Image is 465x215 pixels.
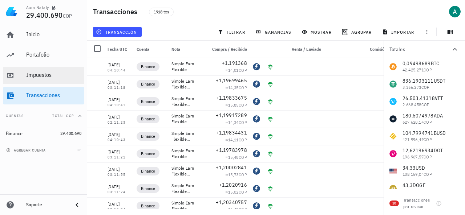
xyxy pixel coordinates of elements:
img: LedgiFi [6,6,17,17]
div: [DATE] [108,131,131,138]
span: 14,42 [228,207,239,212]
span: COP [63,13,72,19]
span: Binance [141,150,155,157]
div: [DATE] [108,148,131,156]
div: Simple Earn Flexible Airdrop [171,148,201,160]
div: VTHO-icon [253,185,260,192]
div: Comisión [337,41,389,58]
div: Totales [389,47,450,52]
span: COP [239,85,247,90]
span: +1,20340757 [216,199,247,206]
div: Simple Earn Flexible Airdrop [171,165,201,177]
div: Venta / Enviado [278,41,324,58]
div: VTHO-icon [253,63,260,70]
div: [DATE] [108,96,131,103]
span: +1,2020916 [219,182,247,188]
span: 1918 txs [154,8,169,16]
span: +1,19917289 [216,112,247,119]
div: [DATE] [108,113,131,121]
div: VTHO-icon [253,168,260,175]
div: Simple Earn Flexible Airdrop [171,61,201,73]
div: VTHO-icon [253,150,260,157]
span: 14,35 [228,85,239,90]
span: 15,48 [228,154,239,160]
button: mostrar [299,27,336,37]
div: 04:10:41 [108,103,131,107]
span: COP [239,172,247,177]
span: Binance [141,98,155,105]
span: Comisión [370,46,387,52]
span: 14,11 [228,137,239,142]
div: Nota [169,41,203,58]
button: Totales [384,41,465,58]
span: Binance [141,185,155,192]
div: Transacciones [26,92,81,99]
span: Venta / Enviado [292,46,321,52]
button: importar [379,27,419,37]
span: +1,20002841 [216,164,247,171]
span: Nota [171,46,180,52]
span: Compra / Recibido [212,46,247,52]
div: VTHO-icon [253,115,260,123]
span: COP [239,154,247,160]
div: avatar [449,6,461,17]
a: Impuestos [3,67,84,84]
div: Impuestos [26,71,81,78]
div: Fecha UTC [105,41,134,58]
div: Simple Earn Flexible Airdrop [171,96,201,107]
span: ganancias [257,29,291,35]
span: COP [239,120,247,125]
div: Binance [6,131,23,137]
div: [DATE] [108,166,131,173]
div: 02:11:23 [108,121,131,124]
span: 29.400.690 [60,131,81,136]
span: 14,01 [228,67,239,73]
span: 15,73 [228,172,239,177]
a: Transacciones [3,87,84,104]
button: ganancias [252,27,296,37]
div: 04:10:43 [108,138,131,142]
span: importar [384,29,415,35]
div: [DATE] [108,79,131,86]
a: Binance 29.400.690 [3,125,84,142]
span: agrupar [343,29,372,35]
div: VTHO-icon [253,98,260,105]
div: Transacciones por revisar [403,197,434,210]
span: Cuenta [137,46,149,52]
span: Total COP [52,113,74,118]
span: +1,19834431 [216,129,247,136]
button: agrupar [339,27,376,37]
span: ≈ [226,154,247,160]
span: COP [239,207,247,212]
button: agregar cuenta [4,146,49,154]
div: Aura Nataly [26,5,49,11]
span: +1,19699465 [216,77,247,84]
div: Simple Earn Flexible Airdrop [171,200,201,212]
span: COP [239,67,247,73]
span: 14,34 [228,120,239,125]
div: Soporte [26,202,67,208]
div: Portafolio [26,51,81,58]
div: 03:11:21 [108,156,131,159]
span: Binance [141,168,155,175]
span: ≈ [226,120,247,125]
div: 04:10:44 [108,69,131,72]
span: ≈ [226,189,247,195]
span: ≈ [226,85,247,90]
div: Simple Earn Flexible Airdrop [171,183,201,194]
span: ≈ [226,207,247,212]
span: COP [239,137,247,142]
span: Binance [141,80,155,88]
span: Binance [141,115,155,123]
a: Inicio [3,26,84,44]
span: 15,02 [228,189,239,195]
div: 03:11:18 [108,86,131,90]
span: 15,85 [228,102,239,108]
div: Inicio [26,31,81,38]
span: COP [239,102,247,108]
span: 10 [392,200,396,206]
div: [DATE] [108,183,131,190]
span: ≈ [226,67,247,73]
span: transacción [97,29,137,35]
button: CuentasTotal COP [3,107,84,125]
